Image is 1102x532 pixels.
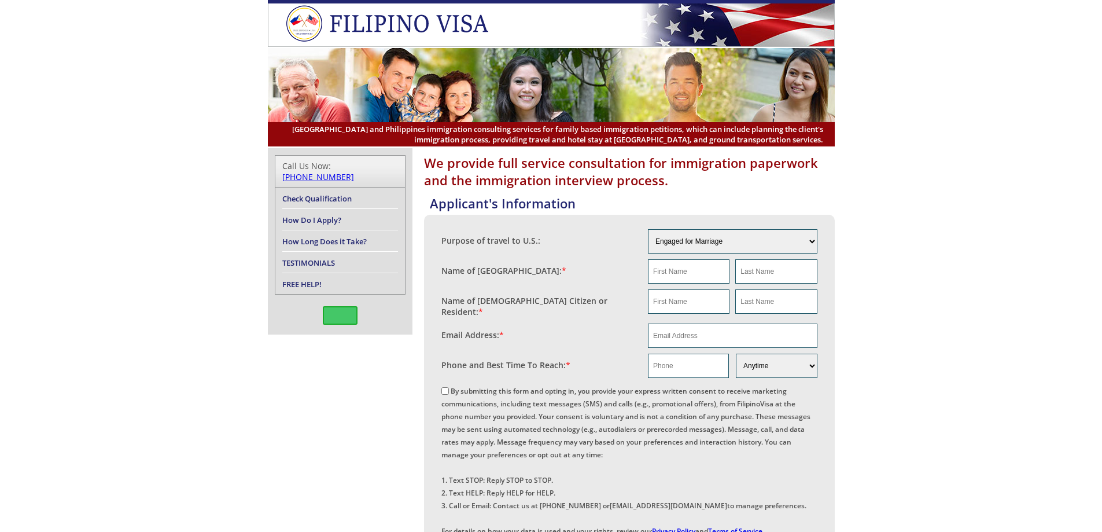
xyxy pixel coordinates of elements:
select: Phone and Best Reach Time are required. [736,354,817,378]
label: Name of [GEOGRAPHIC_DATA]: [441,265,566,276]
input: By submitting this form and opting in, you provide your express written consent to receive market... [441,387,449,395]
h1: We provide full service consultation for immigration paperwork and the immigration interview proc... [424,154,835,189]
input: First Name [648,289,729,314]
label: Email Address: [441,329,504,340]
input: First Name [648,259,729,284]
input: Email Address [648,324,817,348]
div: Call Us Now: [282,160,398,182]
h4: Applicant's Information [430,195,835,212]
input: Last Name [735,259,817,284]
a: [PHONE_NUMBER] [282,171,354,182]
label: Purpose of travel to U.S.: [441,235,540,246]
span: [GEOGRAPHIC_DATA] and Philippines immigration consulting services for family based immigration pe... [279,124,823,145]
input: Last Name [735,289,817,314]
a: FREE HELP! [282,279,322,289]
a: How Long Does it Take? [282,236,367,247]
a: Check Qualification [282,193,352,204]
input: Phone [648,354,729,378]
label: Phone and Best Time To Reach: [441,359,570,370]
label: Name of [DEMOGRAPHIC_DATA] Citizen or Resident: [441,295,637,317]
a: How Do I Apply? [282,215,341,225]
a: TESTIMONIALS [282,258,335,268]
